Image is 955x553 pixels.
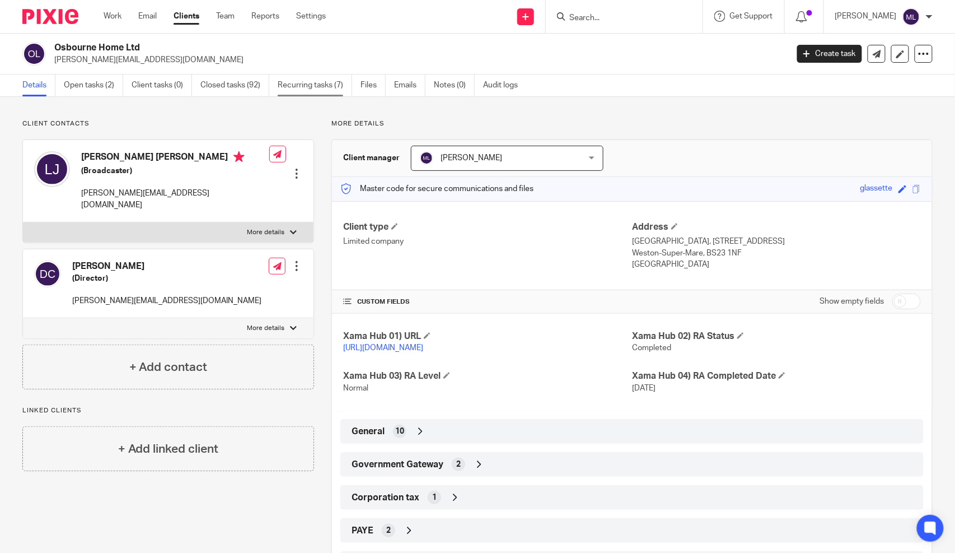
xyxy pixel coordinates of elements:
[22,9,78,24] img: Pixie
[64,75,123,96] a: Open tasks (2)
[632,236,921,247] p: [GEOGRAPHIC_DATA], [STREET_ADDRESS]
[860,183,893,196] div: glassette
[797,45,862,63] a: Create task
[34,151,70,187] img: svg%3E
[331,119,933,128] p: More details
[22,406,314,415] p: Linked clients
[835,11,897,22] p: [PERSON_NAME]
[296,11,326,22] a: Settings
[456,459,461,470] span: 2
[200,75,269,96] a: Closed tasks (92)
[386,525,391,536] span: 2
[730,12,773,20] span: Get Support
[394,75,425,96] a: Emails
[340,183,533,194] p: Master code for secure communications and files
[632,331,921,342] h4: Xama Hub 02) RA Status
[361,75,386,96] a: Files
[343,331,632,342] h4: Xama Hub 01) URL
[22,75,55,96] a: Details
[343,344,423,352] a: [URL][DOMAIN_NAME]
[104,11,121,22] a: Work
[343,384,368,392] span: Normal
[568,13,669,24] input: Search
[72,261,261,272] h4: [PERSON_NAME]
[129,359,208,376] h4: + Add contact
[34,261,61,287] img: svg%3E
[343,152,400,164] h3: Client manager
[820,296,884,307] label: Show empty fields
[81,188,269,211] p: [PERSON_NAME][EMAIL_ADDRESS][DOMAIN_NAME]
[216,11,235,22] a: Team
[247,228,284,237] p: More details
[632,384,656,392] span: [DATE]
[343,236,632,247] p: Limited company
[441,154,502,162] span: [PERSON_NAME]
[902,8,920,26] img: svg%3E
[22,119,314,128] p: Client contacts
[395,426,404,437] span: 10
[72,273,261,284] h5: (Director)
[54,54,780,66] p: [PERSON_NAME][EMAIL_ADDRESS][DOMAIN_NAME]
[632,370,921,382] h4: Xama Hub 04) RA Completed Date
[352,492,419,504] span: Corporation tax
[118,440,219,458] h4: + Add linked client
[72,295,261,306] p: [PERSON_NAME][EMAIL_ADDRESS][DOMAIN_NAME]
[54,42,635,54] h2: Osbourne Home Ltd
[432,492,437,503] span: 1
[81,151,269,165] h4: [PERSON_NAME] [PERSON_NAME]
[632,259,921,270] p: [GEOGRAPHIC_DATA]
[233,151,245,162] i: Primary
[81,165,269,176] h5: (Broadcaster)
[343,370,632,382] h4: Xama Hub 03) RA Level
[352,459,443,471] span: Government Gateway
[278,75,352,96] a: Recurring tasks (7)
[138,11,157,22] a: Email
[247,324,284,333] p: More details
[343,298,632,306] h4: CUSTOM FIELDS
[632,221,921,233] h4: Address
[343,221,632,233] h4: Client type
[132,75,192,96] a: Client tasks (0)
[352,426,385,438] span: General
[632,248,921,259] p: Weston-Super-Mare, BS23 1NF
[352,525,373,537] span: PAYE
[251,11,279,22] a: Reports
[174,11,199,22] a: Clients
[632,344,671,352] span: Completed
[483,75,526,96] a: Audit logs
[22,42,46,66] img: svg%3E
[434,75,475,96] a: Notes (0)
[420,151,433,165] img: svg%3E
